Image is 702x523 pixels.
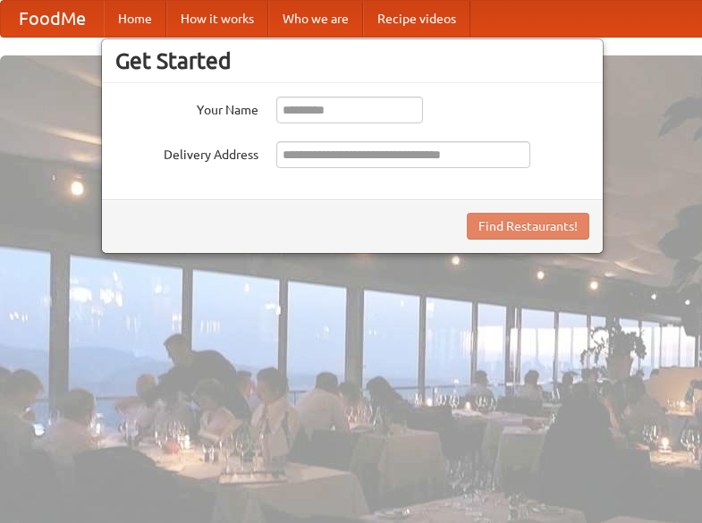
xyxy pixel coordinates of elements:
[467,213,589,240] button: Find Restaurants!
[268,1,363,37] a: Who we are
[104,1,166,37] a: Home
[115,47,589,74] h3: Get Started
[115,141,258,164] label: Delivery Address
[1,1,104,37] a: FoodMe
[166,1,268,37] a: How it works
[363,1,470,37] a: Recipe videos
[115,97,258,119] label: Your Name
